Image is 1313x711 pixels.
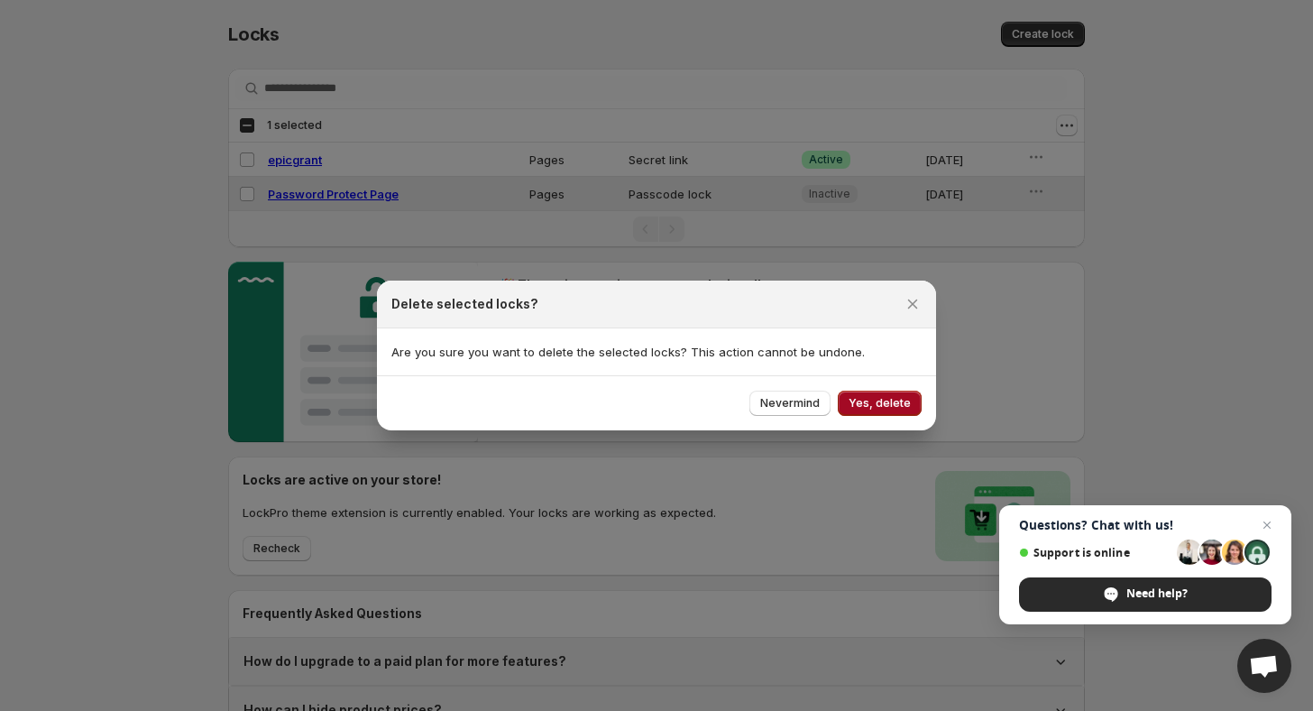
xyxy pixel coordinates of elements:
[1237,639,1291,693] div: Open chat
[849,396,911,411] span: Yes, delete
[1126,586,1188,602] span: Need help?
[391,295,538,313] h2: Delete selected locks?
[838,391,922,416] button: Yes, delete
[1256,514,1278,536] span: Close chat
[1019,577,1272,612] div: Need help?
[1019,546,1171,559] span: Support is online
[749,391,831,416] button: Nevermind
[760,396,820,411] span: Nevermind
[1019,518,1272,532] span: Questions? Chat with us!
[391,343,922,361] p: Are you sure you want to delete the selected locks? This action cannot be undone.
[900,291,925,317] button: Close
